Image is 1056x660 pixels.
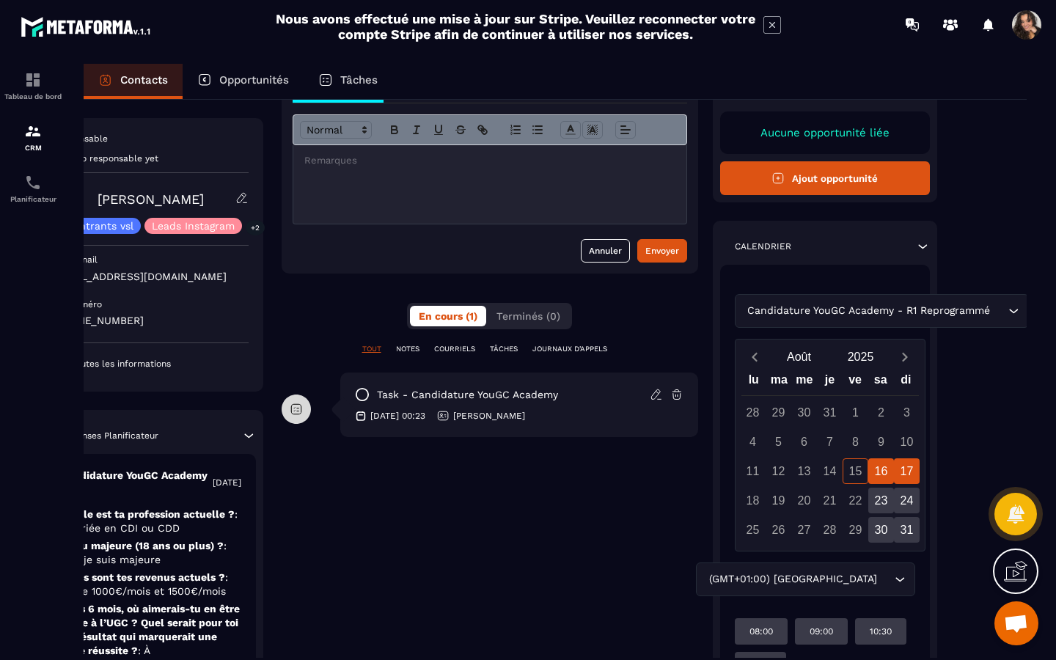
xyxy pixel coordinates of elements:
[120,73,168,87] p: Contacts
[791,517,817,543] div: 27
[766,488,791,513] div: 19
[645,243,679,258] div: Envoyer
[766,400,791,425] div: 29
[362,344,381,354] p: TOUT
[696,562,915,596] div: Search for option
[741,370,766,395] div: lu
[419,310,477,322] span: En cours (1)
[894,458,920,484] div: 17
[843,400,868,425] div: 1
[749,626,773,637] p: 08:00
[720,161,931,195] button: Ajout opportunité
[741,400,919,543] div: Calendar days
[894,429,920,455] div: 10
[868,370,893,395] div: sa
[53,270,249,284] p: [EMAIL_ADDRESS][DOMAIN_NAME]
[894,488,920,513] div: 24
[766,458,791,484] div: 12
[740,400,766,425] div: 28
[817,458,843,484] div: 14
[60,571,241,598] p: Quels sont tes revenus actuels ?
[152,221,235,231] p: Leads Instagram
[892,347,919,367] button: Next month
[766,429,791,455] div: 5
[246,220,265,235] p: +2
[740,488,766,513] div: 18
[744,303,994,319] span: Candidature YouGC Academy - R1 Reprogrammé
[24,71,42,89] img: formation
[868,488,894,513] div: 23
[43,221,133,231] p: leads entrants vsl
[581,239,630,263] button: Annuler
[817,370,843,395] div: je
[488,306,569,326] button: Terminés (0)
[21,13,153,40] img: logo
[868,458,894,484] div: 16
[70,254,98,265] p: E-mail
[817,429,843,455] div: 7
[741,370,919,543] div: Calendar wrapper
[396,344,419,354] p: NOTES
[830,344,892,370] button: Open years overlay
[766,517,791,543] div: 26
[98,191,204,207] a: [PERSON_NAME]
[740,458,766,484] div: 11
[4,60,62,111] a: formationformationTableau de bord
[53,358,249,370] p: Voir toutes les informations
[994,303,1005,319] input: Search for option
[637,239,687,263] button: Envoyer
[791,429,817,455] div: 6
[843,488,868,513] div: 22
[868,429,894,455] div: 9
[60,469,213,496] p: Candidature YouGC Academy ADS
[532,344,607,354] p: JOURNAUX D'APPELS
[843,517,868,543] div: 29
[735,294,1029,328] div: Search for option
[843,458,868,484] div: 15
[792,370,818,395] div: me
[894,400,920,425] div: 3
[4,195,62,203] p: Planificateur
[766,370,792,395] div: ma
[740,429,766,455] div: 4
[340,73,378,87] p: Tâches
[4,144,62,152] p: CRM
[275,11,756,42] h2: Nous avons effectué une mise à jour sur Stripe. Veuillez reconnecter votre compte Stripe afin de ...
[24,174,42,191] img: scheduler
[705,571,880,587] span: (GMT+01:00) [GEOGRAPHIC_DATA]
[843,429,868,455] div: 8
[53,133,249,144] p: Responsable
[490,344,518,354] p: TÂCHES
[4,111,62,163] a: formationformationCRM
[870,626,892,637] p: 10:30
[894,517,920,543] div: 31
[183,64,304,99] a: Opportunités
[735,241,791,252] p: Calendrier
[740,517,766,543] div: 25
[53,314,249,328] p: [PHONE_NUMBER]
[68,298,102,310] p: Numéro
[219,73,289,87] p: Opportunités
[60,539,241,567] p: Es-tu majeure (18 ans ou plus) ?
[810,626,833,637] p: 09:00
[791,400,817,425] div: 30
[453,410,525,422] p: [PERSON_NAME]
[304,64,392,99] a: Tâches
[741,347,769,367] button: Previous month
[410,306,486,326] button: En cours (1)
[817,400,843,425] div: 31
[434,344,475,354] p: COURRIELS
[769,344,830,370] button: Open months overlay
[24,122,42,140] img: formation
[496,310,560,322] span: Terminés (0)
[60,507,241,535] p: Quelle est ta profession actuelle ?
[868,400,894,425] div: 2
[791,488,817,513] div: 20
[4,92,62,100] p: Tableau de bord
[791,458,817,484] div: 13
[377,388,558,402] p: task - Candidature YouGC Academy
[843,370,868,395] div: ve
[868,517,894,543] div: 30
[994,601,1038,645] a: Ouvrir le chat
[60,430,158,441] p: Réponses Planificateur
